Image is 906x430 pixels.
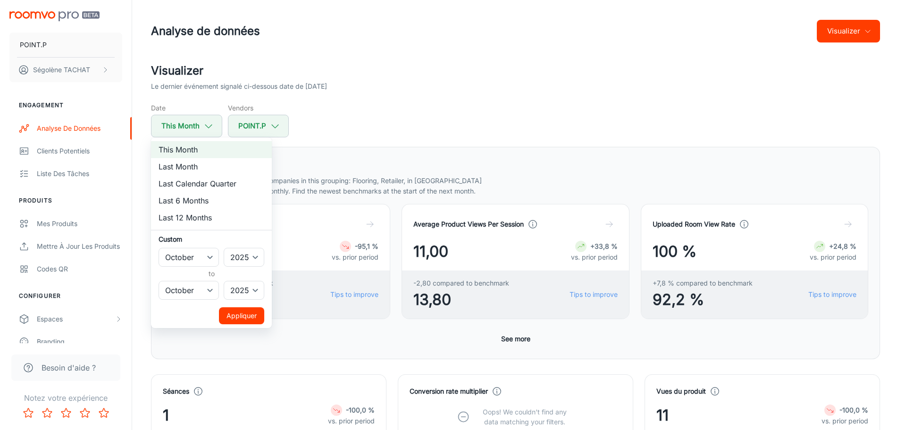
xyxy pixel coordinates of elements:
li: Last 6 Months [151,192,272,209]
li: Last Calendar Quarter [151,175,272,192]
button: Appliquer [219,307,264,324]
h6: Custom [159,234,264,244]
li: Last 12 Months [151,209,272,226]
li: Last Month [151,158,272,175]
h6: to [160,269,262,279]
li: This Month [151,141,272,158]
